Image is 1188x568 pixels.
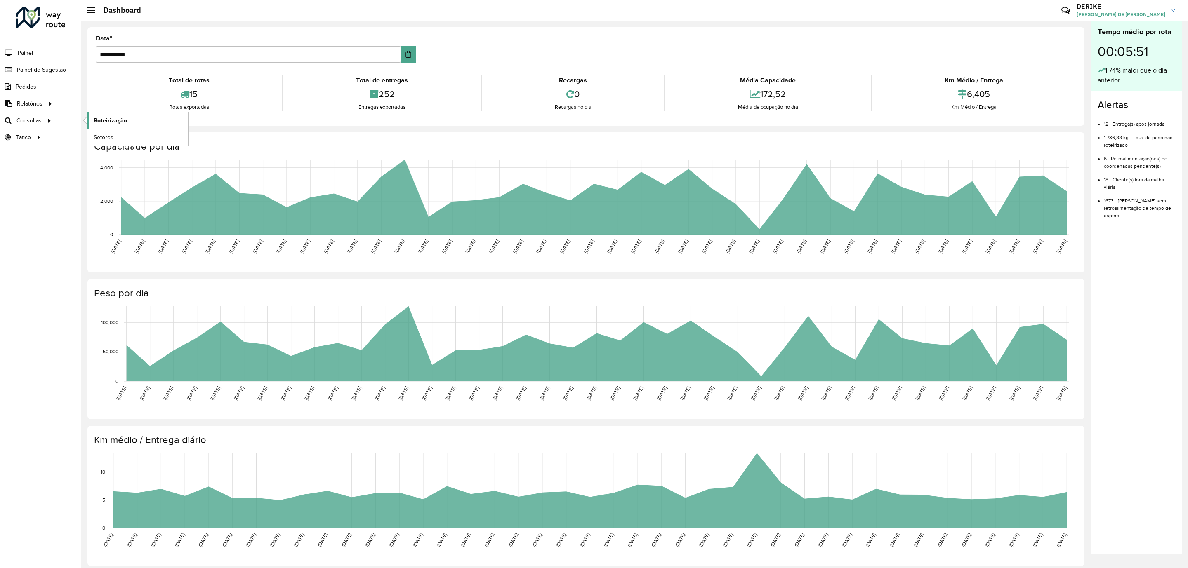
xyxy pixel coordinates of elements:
[703,385,715,401] text: [DATE]
[1104,114,1175,128] li: 12 - Entrega(s) após jornada
[134,239,146,254] text: [DATE]
[162,385,174,401] text: [DATE]
[820,385,832,401] text: [DATE]
[1056,385,1068,401] text: [DATE]
[962,385,973,401] text: [DATE]
[1056,239,1068,254] text: [DATE]
[441,239,453,254] text: [DATE]
[750,385,762,401] text: [DATE]
[866,239,878,254] text: [DATE]
[269,532,281,548] text: [DATE]
[197,532,209,548] text: [DATE]
[936,532,948,548] text: [DATE]
[468,385,480,401] text: [DATE]
[285,85,478,103] div: 252
[401,46,416,63] button: Choose Date
[94,287,1076,299] h4: Peso por dia
[204,239,216,254] text: [DATE]
[819,239,831,254] text: [DATE]
[483,532,495,548] text: [DATE]
[632,385,644,401] text: [DATE]
[1032,239,1044,254] text: [DATE]
[350,385,362,401] text: [DATE]
[889,532,900,548] text: [DATE]
[891,385,903,401] text: [DATE]
[101,319,118,325] text: 100,000
[1098,66,1175,85] div: 1,74% maior que o dia anterior
[1104,191,1175,219] li: 1673 - [PERSON_NAME] sem retroalimentação de tempo de espera
[1098,26,1175,38] div: Tempo médio por rota
[515,385,527,401] text: [DATE]
[722,532,734,548] text: [DATE]
[275,239,287,254] text: [DATE]
[507,532,519,548] text: [DATE]
[102,497,105,502] text: 5
[1008,532,1020,548] text: [DATE]
[726,385,738,401] text: [DATE]
[100,198,113,204] text: 2,000
[245,532,257,548] text: [DATE]
[745,532,757,548] text: [DATE]
[464,239,476,254] text: [DATE]
[139,385,151,401] text: [DATE]
[555,532,567,548] text: [DATE]
[252,239,264,254] text: [DATE]
[444,385,456,401] text: [DATE]
[87,129,188,146] a: Setores
[94,116,127,125] span: Roteirização
[460,532,471,548] text: [DATE]
[843,239,855,254] text: [DATE]
[890,239,902,254] text: [DATE]
[1098,99,1175,111] h4: Alertas
[110,232,113,237] text: 0
[844,385,856,401] text: [DATE]
[370,239,382,254] text: [DATE]
[1104,128,1175,149] li: 1.736,88 kg - Total de peso não roteirizado
[340,532,352,548] text: [DATE]
[228,239,240,254] text: [DATE]
[388,532,400,548] text: [DATE]
[748,239,760,254] text: [DATE]
[412,532,424,548] text: [DATE]
[1104,170,1175,191] li: 18 - Cliente(s) fora da malha viária
[221,532,233,548] text: [DATE]
[512,239,524,254] text: [DATE]
[186,385,198,401] text: [DATE]
[582,239,594,254] text: [DATE]
[17,99,42,108] span: Relatórios
[98,85,280,103] div: 15
[579,532,591,548] text: [DATE]
[285,103,478,111] div: Entregas exportadas
[181,239,193,254] text: [DATE]
[985,239,997,254] text: [DATE]
[126,532,138,548] text: [DATE]
[1077,2,1165,10] h3: DERIKE
[874,75,1074,85] div: Km Médio / Entrega
[874,103,1074,111] div: Km Médio / Entrega
[667,75,869,85] div: Média Capacidade
[16,133,31,142] span: Tático
[865,532,877,548] text: [DATE]
[985,385,997,401] text: [DATE]
[256,385,268,401] text: [DATE]
[115,385,127,401] text: [DATE]
[938,385,950,401] text: [DATE]
[94,133,113,142] span: Setores
[17,66,66,74] span: Painel de Sugestão
[630,239,642,254] text: [DATE]
[100,165,113,170] text: 4,000
[16,116,42,125] span: Consultas
[491,385,503,401] text: [DATE]
[650,532,662,548] text: [DATE]
[316,532,328,548] text: [DATE]
[94,141,1076,153] h4: Capacidade por dia
[484,103,662,111] div: Recargas no dia
[94,434,1076,446] h4: Km médio / Entrega diário
[285,75,478,85] div: Total de entregas
[18,49,33,57] span: Painel
[773,385,785,401] text: [DATE]
[538,385,550,401] text: [DATE]
[436,532,448,548] text: [DATE]
[346,239,358,254] text: [DATE]
[157,239,169,254] text: [DATE]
